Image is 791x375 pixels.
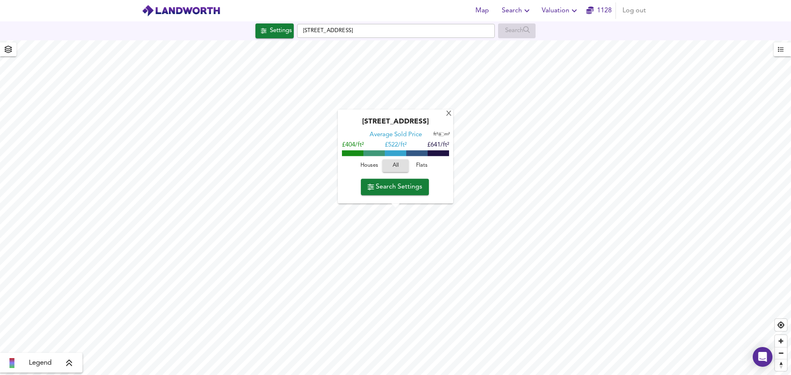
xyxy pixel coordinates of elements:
button: Valuation [538,2,583,19]
button: Find my location [775,319,787,331]
span: ft² [433,133,438,137]
button: 1128 [586,2,612,19]
div: Average Sold Price [370,131,422,140]
span: Search Settings [367,181,422,193]
img: logo [142,5,220,17]
span: Log out [623,5,646,16]
span: Zoom out [775,347,787,359]
span: m² [445,133,450,137]
button: Houses [356,160,382,172]
div: Open Intercom Messenger [753,347,772,367]
button: Log out [619,2,649,19]
span: Valuation [542,5,579,16]
button: Map [469,2,495,19]
button: Search Settings [361,179,429,195]
button: Zoom out [775,347,787,359]
div: Click to configure Search Settings [255,23,294,38]
span: Reset bearing to north [775,359,787,371]
input: Enter a location... [297,24,495,38]
span: Houses [358,161,380,171]
span: £641/ft² [427,142,449,149]
span: Search [502,5,532,16]
span: Flats [411,161,433,171]
span: £404/ft² [342,142,364,149]
span: All [386,161,405,171]
button: Settings [255,23,294,38]
button: All [382,160,409,172]
a: 1128 [586,5,612,16]
button: Reset bearing to north [775,359,787,371]
button: Zoom in [775,335,787,347]
div: X [445,110,452,118]
span: £ 522/ft² [385,142,407,149]
div: [STREET_ADDRESS] [342,118,449,131]
span: Legend [29,358,51,368]
button: Search [498,2,535,19]
button: Flats [409,160,435,172]
div: Settings [270,26,292,36]
span: Map [472,5,492,16]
